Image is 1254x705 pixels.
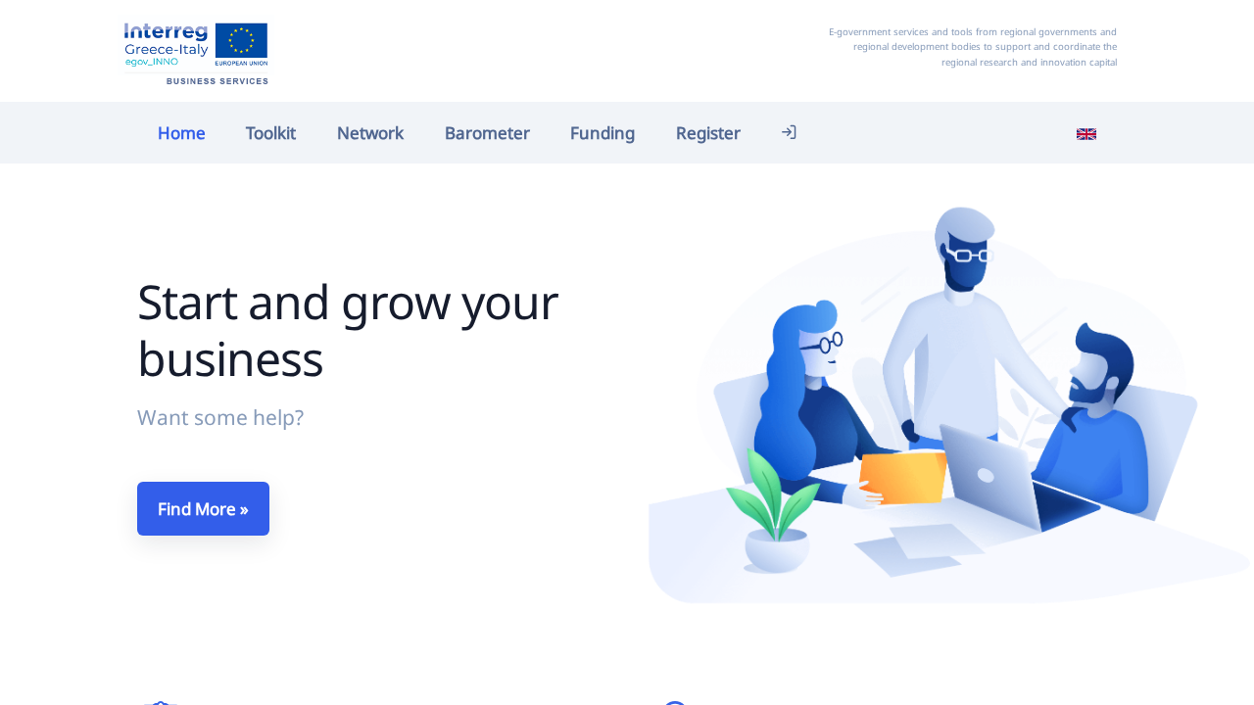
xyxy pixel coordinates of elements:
[226,112,317,154] a: Toolkit
[1077,124,1096,144] img: en_flag.svg
[137,112,226,154] a: Home
[316,112,424,154] a: Network
[655,112,761,154] a: Register
[137,401,607,435] p: Want some help?
[424,112,551,154] a: Barometer
[118,15,274,87] img: Home
[550,112,655,154] a: Funding
[137,273,607,386] h1: Start and grow your business
[137,482,269,536] a: Find More »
